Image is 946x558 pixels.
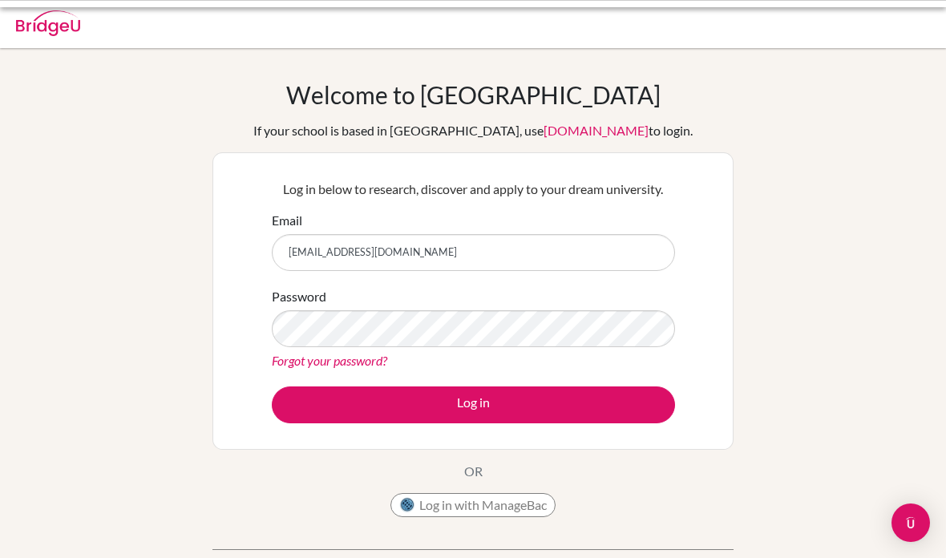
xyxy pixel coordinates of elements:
[544,123,649,138] a: [DOMAIN_NAME]
[891,503,930,542] div: Open Intercom Messenger
[272,287,326,306] label: Password
[390,493,556,517] button: Log in with ManageBac
[272,211,302,230] label: Email
[286,80,661,109] h1: Welcome to [GEOGRAPHIC_DATA]
[272,180,675,199] p: Log in below to research, discover and apply to your dream university.
[464,462,483,481] p: OR
[253,121,693,140] div: If your school is based in [GEOGRAPHIC_DATA], use to login.
[16,10,80,36] img: Bridge-U
[272,386,675,423] button: Log in
[272,353,387,368] a: Forgot your password?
